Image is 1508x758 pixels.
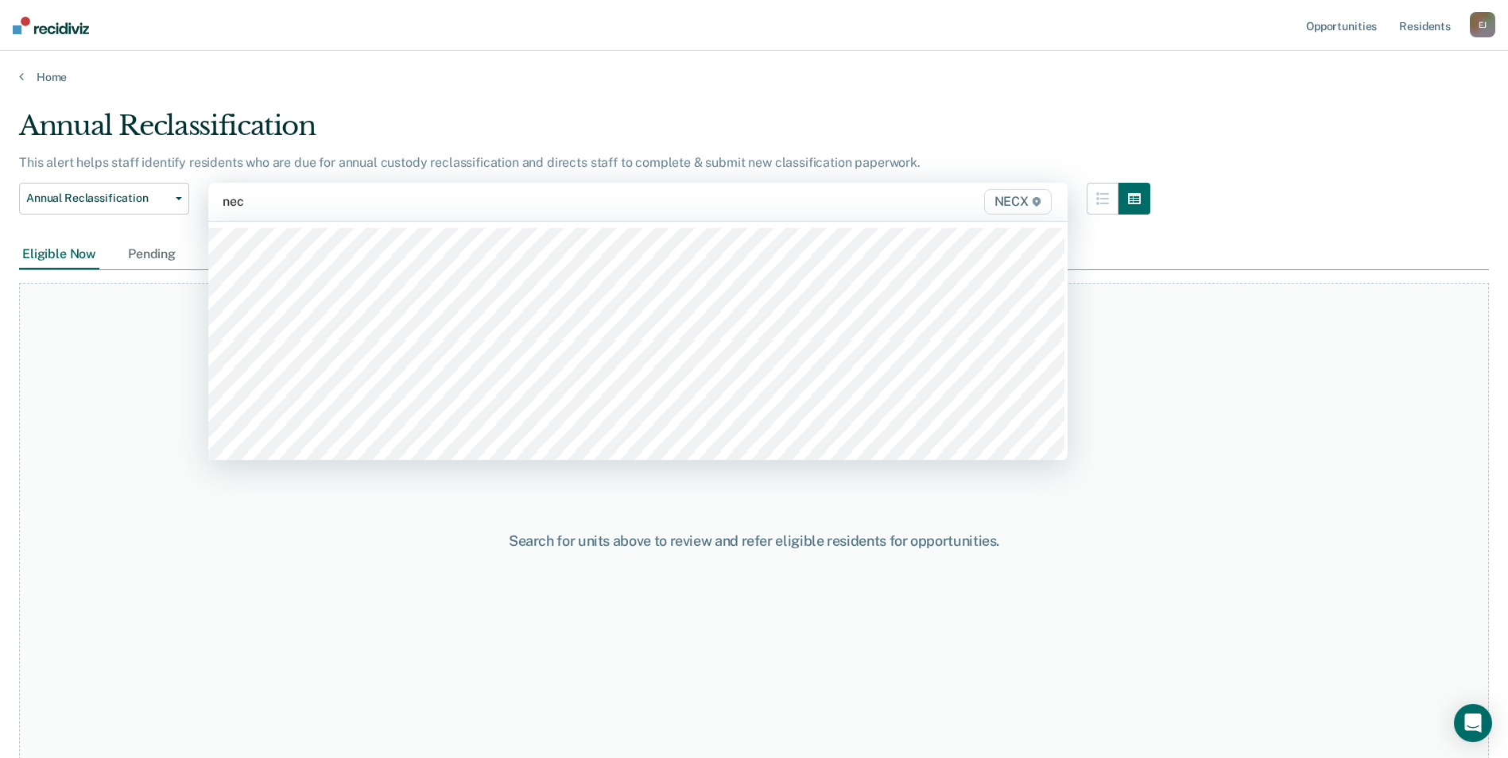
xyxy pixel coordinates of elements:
[26,191,169,205] span: Annual Reclassification
[1470,12,1495,37] div: E J
[13,17,89,34] img: Recidiviz
[984,189,1052,215] span: NECX
[19,70,1489,84] a: Home
[19,155,921,170] p: This alert helps staff identify residents who are due for annual custody reclassification and dir...
[19,183,189,215] button: Annual Reclassification
[387,532,1122,550] div: Search for units above to review and refer eligible residents for opportunities.
[1454,704,1492,742] div: Open Intercom Messenger
[1470,12,1495,37] button: EJ
[19,240,99,269] div: Eligible Now
[125,240,179,269] div: Pending
[19,110,1150,155] div: Annual Reclassification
